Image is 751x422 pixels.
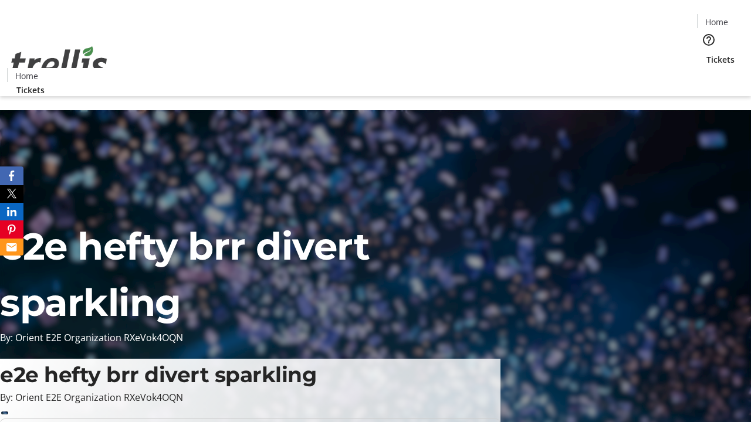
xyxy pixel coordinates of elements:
a: Tickets [697,53,744,66]
img: Orient E2E Organization RXeVok4OQN's Logo [7,33,111,92]
button: Cart [697,66,720,89]
span: Home [15,70,38,82]
a: Home [8,70,45,82]
span: Home [705,16,728,28]
span: Tickets [16,84,45,96]
span: Tickets [706,53,735,66]
a: Home [698,16,735,28]
button: Help [697,28,720,52]
a: Tickets [7,84,54,96]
